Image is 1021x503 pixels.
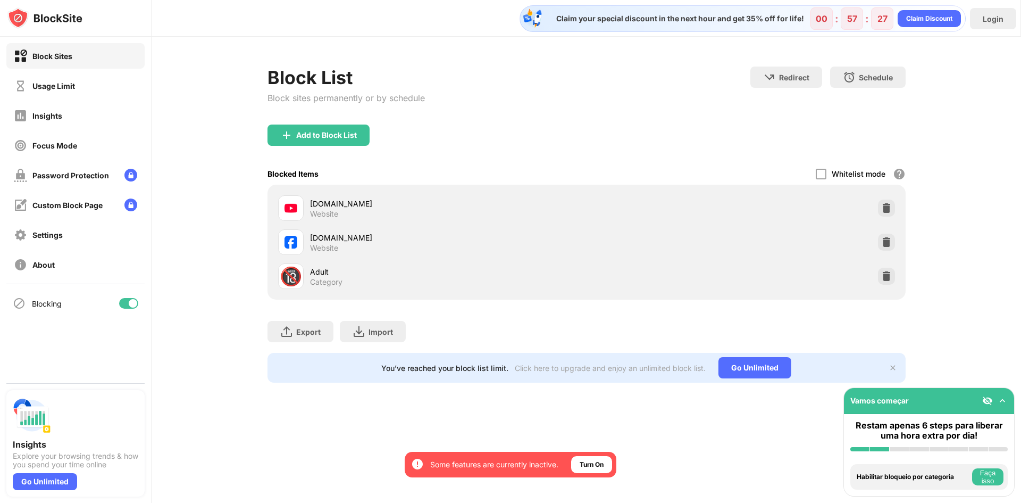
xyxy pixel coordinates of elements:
[296,327,321,336] div: Export
[997,395,1008,406] img: omni-setup-toggle.svg
[32,171,109,180] div: Password Protection
[850,396,909,405] div: Vamos começar
[816,13,827,24] div: 00
[13,439,138,450] div: Insights
[32,299,62,308] div: Blocking
[411,458,424,471] img: error-circle-white.svg
[14,258,27,271] img: about-off.svg
[14,199,27,212] img: customize-block-page-off.svg
[972,468,1003,485] button: Faça isso
[906,13,952,24] div: Claim Discount
[13,473,77,490] div: Go Unlimited
[369,327,393,336] div: Import
[32,141,77,150] div: Focus Mode
[515,364,706,373] div: Click here to upgrade and enjoy an unlimited block list.
[14,169,27,182] img: password-protection-off.svg
[32,201,103,210] div: Custom Block Page
[983,14,1003,23] div: Login
[832,169,885,178] div: Whitelist mode
[267,93,425,103] div: Block sites permanently or by schedule
[284,236,297,249] img: favicons
[14,109,27,122] img: insights-off.svg
[14,228,27,242] img: settings-off.svg
[267,169,319,178] div: Blocked Items
[859,73,893,82] div: Schedule
[877,13,888,24] div: 27
[430,459,558,470] div: Some features are currently inactive.
[847,13,857,24] div: 57
[310,209,338,219] div: Website
[124,169,137,182] img: lock-menu.svg
[32,260,55,269] div: About
[7,7,82,29] img: logo-blocksite.svg
[381,364,508,373] div: You’ve reached your block list limit.
[32,52,72,61] div: Block Sites
[14,139,27,152] img: focus-off.svg
[310,232,587,243] div: [DOMAIN_NAME]
[889,364,897,372] img: x-button.svg
[779,73,809,82] div: Redirect
[32,230,63,240] div: Settings
[310,243,338,253] div: Website
[850,420,1008,441] div: Restam apenas 6 steps para liberar uma hora extra por dia!
[310,277,342,287] div: Category
[284,202,297,215] img: favicons
[280,266,302,287] div: 🔞
[32,81,75,90] div: Usage Limit
[833,10,841,27] div: :
[550,14,804,23] div: Claim your special discount in the next hour and get 35% off for life!
[863,10,871,27] div: :
[267,67,425,88] div: Block List
[310,198,587,209] div: [DOMAIN_NAME]
[296,131,357,139] div: Add to Block List
[522,8,543,29] img: specialOfferDiscount.svg
[14,79,27,93] img: time-usage-off.svg
[13,397,51,435] img: push-insights.svg
[718,357,791,378] div: Go Unlimited
[32,111,62,120] div: Insights
[857,473,969,481] div: Habilitar bloqueio por categoria
[13,297,26,310] img: blocking-icon.svg
[982,395,993,406] img: eye-not-visible.svg
[580,459,604,470] div: Turn On
[14,50,27,63] img: block-on.svg
[124,199,137,211] img: lock-menu.svg
[310,266,587,277] div: Adult
[13,452,138,469] div: Explore your browsing trends & how you spend your time online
